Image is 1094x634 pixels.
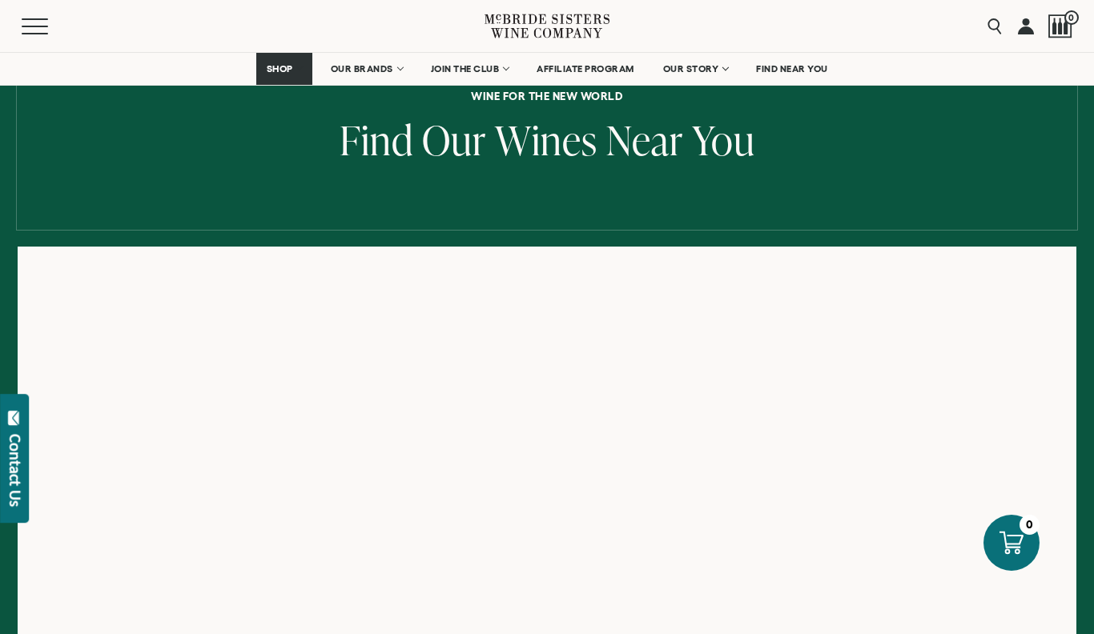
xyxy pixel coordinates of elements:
[7,434,23,507] div: Contact Us
[256,53,312,85] a: SHOP
[320,53,412,85] a: OUR BRANDS
[22,18,79,34] button: Mobile Menu Trigger
[537,63,634,74] span: AFFILIATE PROGRAM
[606,112,683,167] span: Near
[663,63,719,74] span: OUR STORY
[692,112,755,167] span: You
[331,63,393,74] span: OUR BRANDS
[495,112,597,167] span: Wines
[653,53,738,85] a: OUR STORY
[340,112,413,167] span: Find
[526,53,645,85] a: AFFILIATE PROGRAM
[1020,515,1040,535] div: 0
[420,53,519,85] a: JOIN THE CLUB
[267,63,294,74] span: SHOP
[746,53,839,85] a: FIND NEAR YOU
[1064,10,1079,25] span: 0
[756,63,828,74] span: FIND NEAR YOU
[431,63,500,74] span: JOIN THE CLUB
[422,112,486,167] span: Our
